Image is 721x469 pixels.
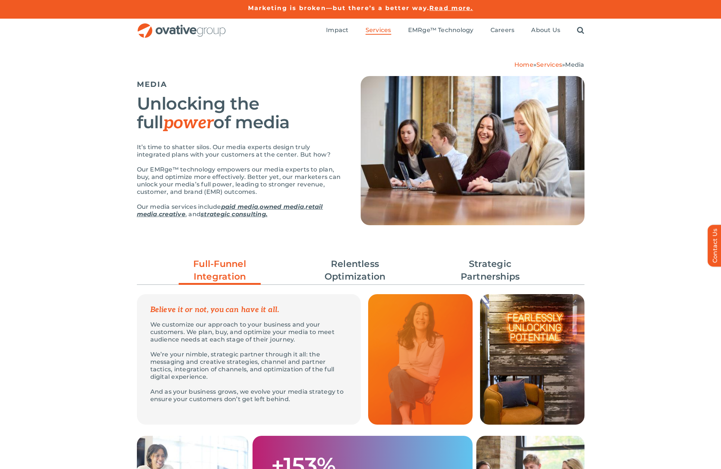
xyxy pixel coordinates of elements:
a: Services [366,26,391,35]
span: About Us [531,26,560,34]
nav: Menu [326,19,584,43]
span: Careers [490,26,515,34]
span: Media [565,61,584,68]
a: owned media [260,203,304,210]
a: EMRge™ Technology [408,26,474,35]
p: Our media services include , , , , and [137,203,342,218]
img: Media – Hero [361,76,584,225]
ul: Post Filters [137,254,584,287]
a: Strategic Partnerships [449,258,531,283]
img: Media – Grid Quote 1 [368,294,473,425]
a: retail media [137,203,323,218]
h2: Unlocking the full of media [137,94,342,132]
p: And as your business grows, we evolve your media strategy to ensure your customers don’t get left... [150,388,347,403]
a: Marketing is broken—but there’s a better way. [248,4,430,12]
a: Impact [326,26,348,35]
span: Impact [326,26,348,34]
em: power [163,113,214,133]
p: We’re your nimble, strategic partner through it all: the messaging and creative strategies, chann... [150,351,347,381]
span: » » [514,61,584,68]
a: creative [159,211,185,218]
a: Home [514,61,533,68]
p: It’s time to shatter silos. Our media experts design truly integrated plans with your customers a... [137,144,342,158]
a: paid media [221,203,258,210]
a: Careers [490,26,515,35]
h5: MEDIA [137,80,342,89]
a: Read more. [429,4,473,12]
a: Relentless Optimization [314,258,396,283]
p: We customize our approach to your business and your customers. We plan, buy, and optimize your me... [150,321,347,343]
span: Services [366,26,391,34]
a: Search [577,26,584,35]
a: Services [536,61,562,68]
p: Our EMRge™ technology empowers our media experts to plan, buy, and optimize more effectively. Bet... [137,166,342,196]
a: OG_Full_horizontal_RGB [137,22,226,29]
span: EMRge™ Technology [408,26,474,34]
a: strategic consulting. [201,211,267,218]
img: Media – Grid 1 [480,294,584,425]
p: Believe it or not, you can have it all. [150,306,347,314]
a: Full-Funnel Integration [179,258,261,287]
a: About Us [531,26,560,35]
